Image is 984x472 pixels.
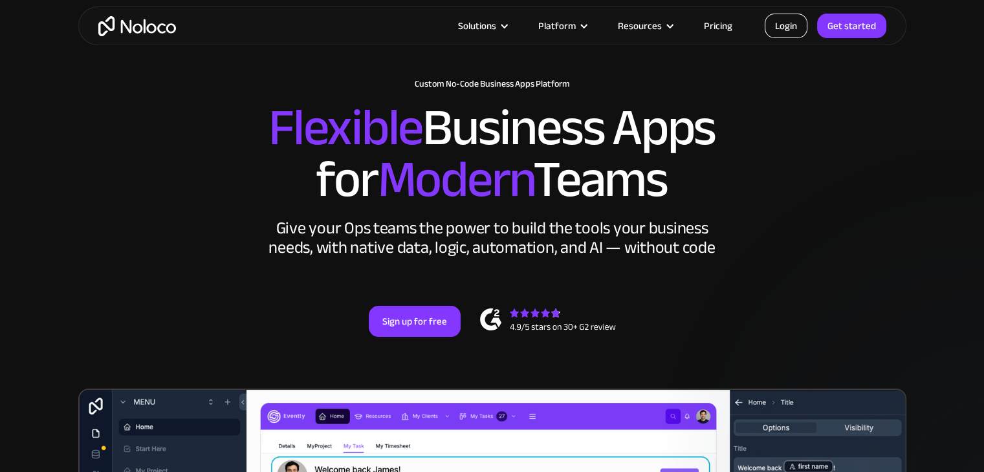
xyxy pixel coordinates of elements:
span: Modern [377,131,533,228]
iframe: Intercom notifications message [725,375,984,466]
a: home [98,16,176,36]
a: Pricing [688,17,749,34]
a: Login [765,14,807,38]
h1: Custom No-Code Business Apps Platform [91,79,893,89]
a: Sign up for free [369,306,461,337]
div: Resources [618,17,662,34]
div: Resources [602,17,688,34]
h2: Business Apps for Teams [91,102,893,206]
div: Solutions [458,17,496,34]
div: Platform [538,17,576,34]
div: Solutions [442,17,522,34]
span: Flexible [268,80,422,176]
div: Platform [522,17,602,34]
a: Get started [817,14,886,38]
div: Give your Ops teams the power to build the tools your business needs, with native data, logic, au... [266,219,719,257]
